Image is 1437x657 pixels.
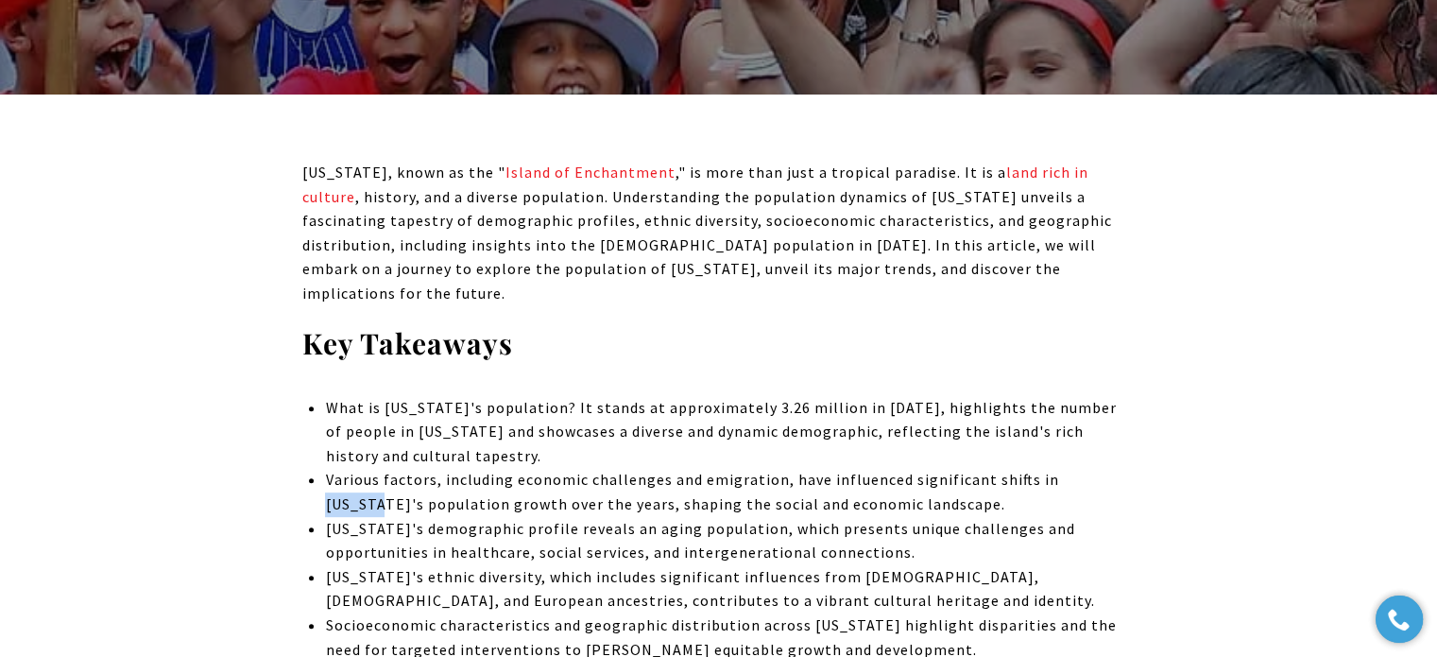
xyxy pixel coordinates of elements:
span: [US_STATE]'s ethnic diversity, which includes significant influences from [DEMOGRAPHIC_DATA], [DE... [325,567,1094,611]
li: What is [US_STATE]'s population? It stands at approximately 3.26 million in [DATE], highlights th... [325,396,1135,469]
a: Island of Enchantment - open in a new tab [505,163,676,182]
a: land rich in culture - open in a new tab [302,163,1088,206]
span: [US_STATE], known as the " ," is more than just a tropical paradise. It is a , history, and a div... [302,163,1112,303]
strong: Key Takeaways [302,324,513,362]
span: Various factors, including economic challenges and emigration, have influenced significant shifts... [325,470,1058,513]
span: [US_STATE]'s demographic profile reveals an aging population, which presents unique challenges an... [325,519,1074,562]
